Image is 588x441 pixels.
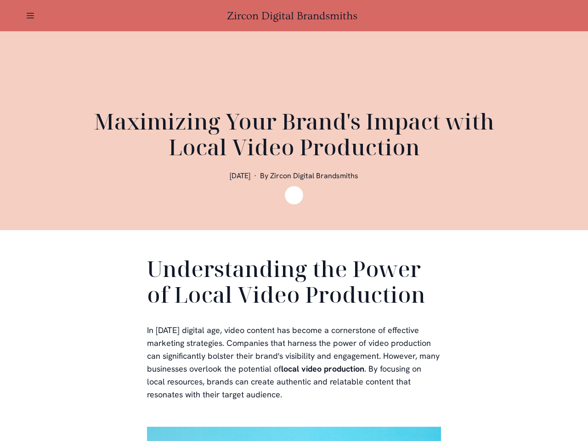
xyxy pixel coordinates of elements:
[73,108,514,160] h1: Maximizing Your Brand's Impact with Local Video Production
[281,363,364,374] b: local video production
[227,10,361,22] a: Zircon Digital Brandsmiths
[260,171,358,181] span: By Zircon Digital Brandsmiths
[254,171,256,181] span: ·
[230,171,250,181] span: [DATE]
[147,324,441,401] p: In [DATE] digital age, video content has become a cornerstone of effective marketing strategies. ...
[147,256,441,311] h2: Understanding the Power of Local Video Production
[285,186,303,204] img: Zircon Digital Brandsmiths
